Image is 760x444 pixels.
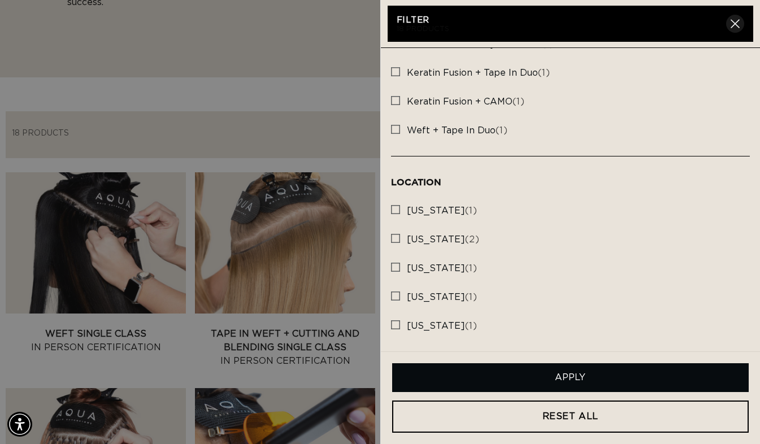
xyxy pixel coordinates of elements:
[703,390,760,444] iframe: Chat Widget
[407,263,477,275] span: (1)
[407,97,513,106] span: Keratin Fusion + CAMO
[407,126,496,135] span: Weft + Tape In Duo
[391,177,750,188] h3: Location
[407,291,477,303] span: (1)
[407,96,525,108] span: (1)
[407,320,477,332] span: (1)
[397,15,727,26] h2: Filter
[407,293,465,302] span: [US_STATE]
[407,264,465,273] span: [US_STATE]
[407,206,465,215] span: [US_STATE]
[392,363,749,392] button: Apply
[407,205,477,217] span: (1)
[397,26,727,33] p: 18 products
[407,68,538,77] span: Keratin Fusion + Tape in Duo
[407,125,508,137] span: (1)
[407,321,465,330] span: [US_STATE]
[392,401,749,433] a: RESET ALL
[407,67,550,79] span: (1)
[7,412,32,437] div: Accessibility Menu
[407,234,480,246] span: (2)
[407,235,465,244] span: [US_STATE]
